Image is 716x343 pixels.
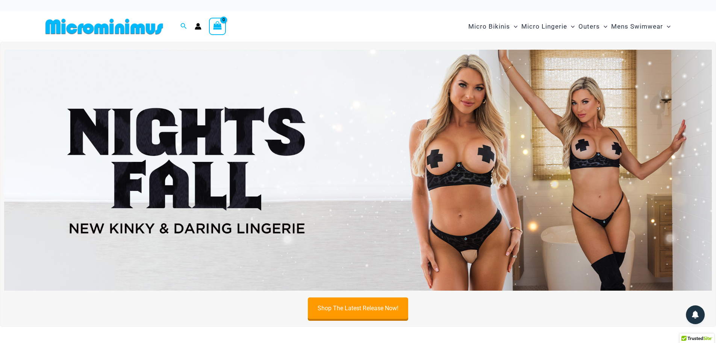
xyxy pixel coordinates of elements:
a: Micro LingerieMenu ToggleMenu Toggle [519,15,577,38]
a: Shop The Latest Release Now! [308,297,408,319]
span: Micro Lingerie [521,17,567,36]
span: Menu Toggle [510,17,518,36]
a: OutersMenu ToggleMenu Toggle [577,15,609,38]
span: Outers [578,17,600,36]
a: View Shopping Cart, empty [209,18,226,35]
span: Menu Toggle [663,17,671,36]
span: Menu Toggle [600,17,607,36]
img: MM SHOP LOGO FLAT [42,18,166,35]
a: Account icon link [195,23,201,30]
a: Mens SwimwearMenu ToggleMenu Toggle [609,15,672,38]
span: Micro Bikinis [468,17,510,36]
a: Search icon link [180,22,187,31]
span: Menu Toggle [567,17,575,36]
a: Micro BikinisMenu ToggleMenu Toggle [466,15,519,38]
nav: Site Navigation [465,14,674,39]
span: Mens Swimwear [611,17,663,36]
img: Night's Fall Silver Leopard Pack [4,50,712,291]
